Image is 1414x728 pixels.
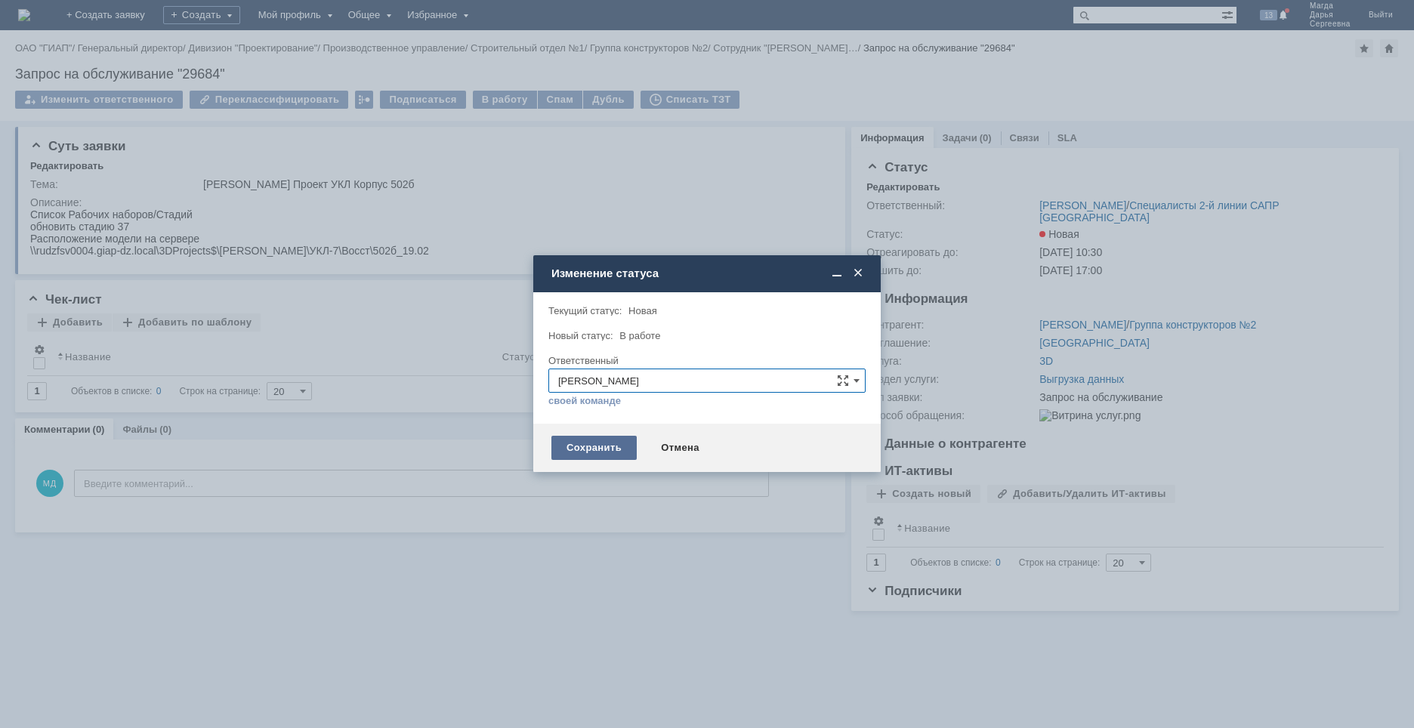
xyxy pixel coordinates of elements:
a: своей команде [548,395,621,407]
div: Ответственный [548,356,863,366]
span: Закрыть [851,267,866,280]
label: Новый статус: [548,330,613,341]
span: Сложная форма [837,375,849,387]
label: Текущий статус: [548,305,622,316]
span: В работе [619,330,660,341]
span: Новая [628,305,657,316]
div: Изменение статуса [551,267,866,280]
span: Свернуть (Ctrl + M) [829,267,844,280]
